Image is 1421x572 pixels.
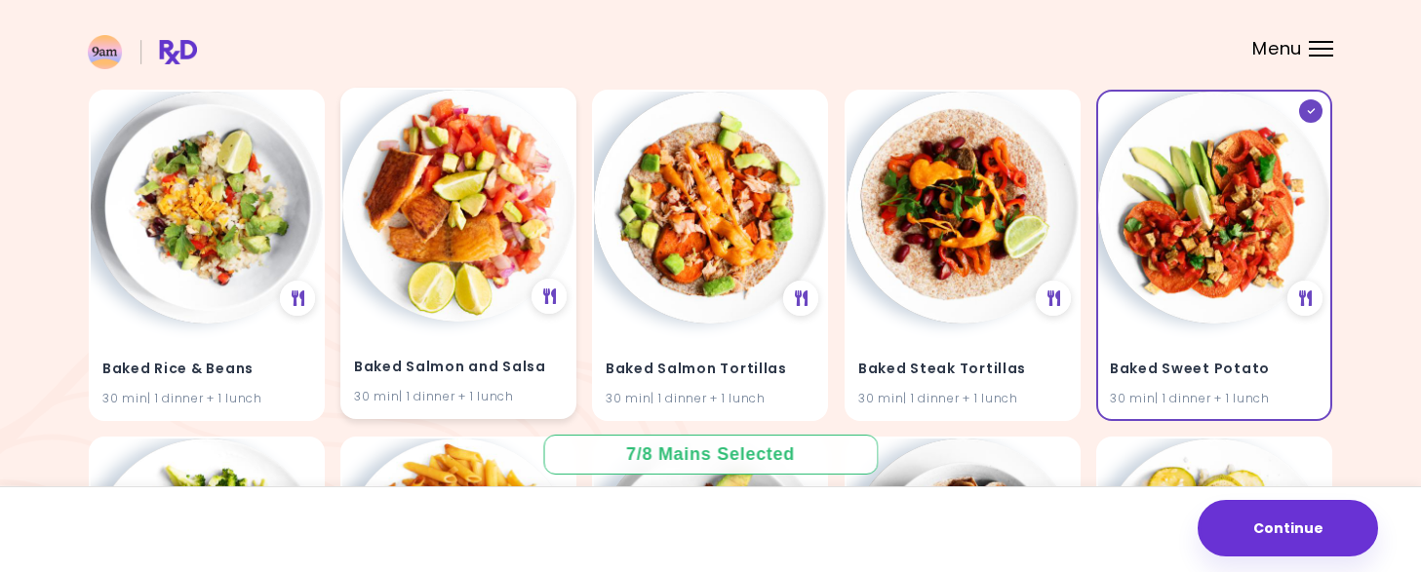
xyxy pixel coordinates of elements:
div: See Meal Plan [1036,282,1071,317]
div: 30 min | 1 dinner + 1 lunch [606,389,814,407]
div: 7 / 8 Mains Selected [612,442,809,467]
h4: Baked Sweet Potato [1110,354,1319,385]
div: See Meal Plan [280,282,315,317]
div: 30 min | 1 dinner + 1 lunch [1110,389,1319,407]
div: 30 min | 1 dinner + 1 lunch [354,387,563,405]
div: 30 min | 1 dinner + 1 lunch [858,389,1067,407]
h4: Baked Salmon and Salsa [354,352,563,383]
div: 30 min | 1 dinner + 1 lunch [102,389,311,407]
div: See Meal Plan [784,282,819,317]
h4: Baked Salmon Tortillas [606,354,814,385]
span: Menu [1252,40,1302,57]
h4: Baked Steak Tortillas [858,354,1067,385]
button: Continue [1198,500,1378,556]
h4: Baked Rice & Beans [102,354,311,385]
div: See Meal Plan [532,280,567,315]
img: RxDiet [88,35,197,69]
div: See Meal Plan [1287,282,1322,317]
